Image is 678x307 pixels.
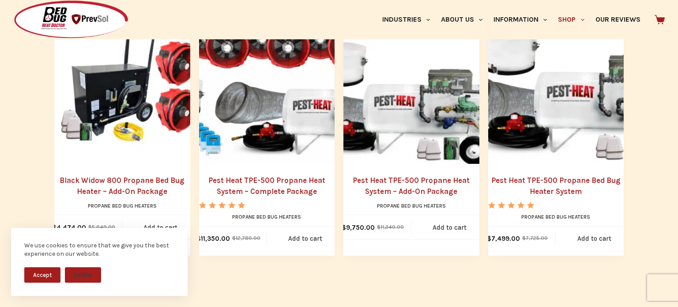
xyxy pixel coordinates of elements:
bdi: 9,750.00 [342,224,375,231]
a: Propane Bed Bug Heaters [88,203,157,209]
a: Propane Bed Bug Heaters [232,214,301,220]
a: Pest Heat TPE-500 Propane Heat System – Add-On Package [343,175,479,197]
a: Pest Heat TPE-500 Propane Heat System – Complete Package [199,175,335,197]
bdi: 11,350.00 [196,235,230,243]
a: Pest Heat TPE-500 Propane Heat System - Complete Package [199,10,353,164]
bdi: 4,474.00 [52,224,86,231]
span: $ [487,235,491,243]
a: Add to cart: “Pest Heat TPE-500 Propane Heat System - Add-On Package” [411,215,488,239]
a: Pest Heat TPE-500 Propane Heat System - Add-On Package [343,10,497,164]
bdi: 12,780.00 [232,235,260,241]
a: Pest Heat TPE-500 Propane Bed Bug Heater System [488,175,624,197]
bdi: 7,725.00 [522,235,548,241]
span: $ [52,224,56,231]
bdi: 7,499.00 [487,235,520,243]
a: Propane Bed Bug Heaters [521,214,590,220]
span: $ [377,224,380,230]
span: $ [232,235,236,241]
a: Pest Heat TPE-500 Propane Bed Bug Heater System [488,10,642,164]
button: Decline [65,267,101,283]
a: Propane Bed Bug Heaters [377,203,446,209]
a: Add to cart: “Black Widow 800 Propane Bed Bug Heater - Add-On Package” [122,215,199,239]
span: Rated out of 5 [199,202,246,229]
a: Black Widow 800 Propane Bed Bug Heater – Add-On Package [54,175,190,197]
span: Rated out of 5 [488,202,535,229]
button: Accept [24,267,60,283]
p: There are no reviews yet. [54,287,624,296]
span: $ [522,235,526,241]
a: Black Widow 800 Propane Bed Bug Heater - Add-On Package [54,10,208,164]
bdi: 5,649.00 [88,224,115,230]
div: Rated 5.00 out of 5 [199,202,246,208]
h2: Reviews [54,265,624,278]
bdi: 11,340.00 [377,224,404,230]
div: Rated 5.00 out of 5 [488,202,535,208]
span: $ [342,224,346,231]
span: $ [88,224,92,230]
a: Add to cart: “Pest Heat TPE-500 Propane Heat System - Complete Package” [267,227,343,251]
div: We use cookies to ensure that we give you the best experience on our website. [24,241,174,258]
a: Add to cart: “Pest Heat TPE-500 Propane Bed Bug Heater System” [556,227,633,251]
button: Open LiveChat chat widget [7,4,34,30]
